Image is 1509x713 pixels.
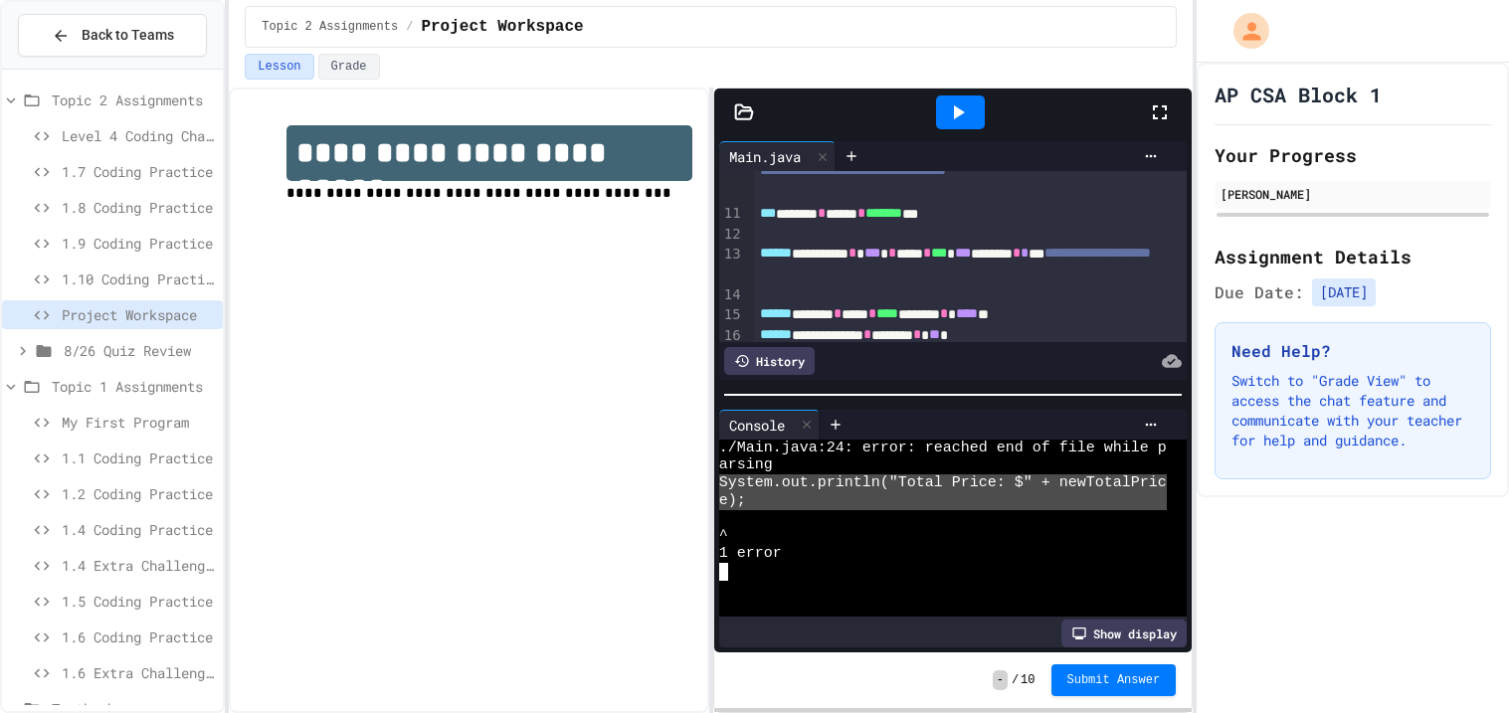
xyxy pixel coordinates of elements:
[719,225,744,245] div: 12
[18,14,207,57] button: Back to Teams
[62,519,215,540] span: 1.4 Coding Practice
[1012,672,1019,688] span: /
[719,245,744,286] div: 13
[62,412,215,433] span: My First Program
[719,527,728,545] span: ^
[421,15,583,39] span: Project Workspace
[1215,81,1382,108] h1: AP CSA Block 1
[719,305,744,326] div: 15
[1051,664,1177,696] button: Submit Answer
[62,626,215,647] span: 1.6 Coding Practice
[1215,280,1304,304] span: Due Date:
[719,545,782,563] span: 1 error
[62,555,215,576] span: 1.4 Extra Challenge Problem
[1021,672,1035,688] span: 10
[318,54,380,80] button: Grade
[1221,185,1485,203] div: [PERSON_NAME]
[62,591,215,612] span: 1.5 Coding Practice
[62,268,215,289] span: 1.10 Coding Practice
[719,410,820,440] div: Console
[62,662,215,683] span: 1.6 Extra Challenge Problem
[62,161,215,182] span: 1.7 Coding Practice
[993,670,1008,690] span: -
[262,19,398,35] span: Topic 2 Assignments
[62,233,215,254] span: 1.9 Coding Practice
[1215,243,1491,270] h2: Assignment Details
[1067,672,1161,688] span: Submit Answer
[82,25,174,46] span: Back to Teams
[1312,278,1376,306] span: [DATE]
[724,347,815,375] div: History
[719,142,744,205] div: 10
[406,19,413,35] span: /
[719,141,836,171] div: Main.java
[62,483,215,504] span: 1.2 Coding Practice
[64,340,215,361] span: 8/26 Quiz Review
[1215,141,1491,169] h2: Your Progress
[1213,8,1274,54] div: My Account
[719,326,744,347] div: 16
[62,197,215,218] span: 1.8 Coding Practice
[62,304,215,325] span: Project Workspace
[719,474,1167,492] span: System.out.println("Total Price: $" + newTotalPric
[719,456,773,474] span: arsing
[52,376,215,397] span: Topic 1 Assignments
[1231,371,1474,450] p: Switch to "Grade View" to access the chat feature and communicate with your teacher for help and ...
[245,54,313,80] button: Lesson
[1061,620,1187,647] div: Show display
[719,204,744,225] div: 11
[719,440,1167,457] span: ./Main.java:24: error: reached end of file while p
[62,447,215,468] span: 1.1 Coding Practice
[719,415,795,436] div: Console
[62,125,215,146] span: Level 4 Coding Challenge
[52,89,215,110] span: Topic 2 Assignments
[719,285,744,305] div: 14
[719,146,811,167] div: Main.java
[1231,339,1474,363] h3: Need Help?
[719,492,746,510] span: e);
